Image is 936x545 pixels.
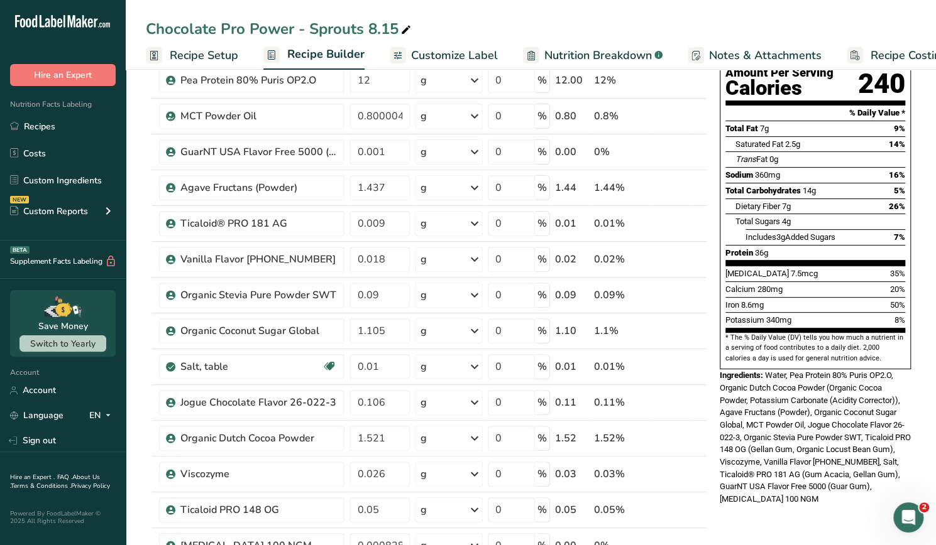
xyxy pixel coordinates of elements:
[390,41,498,70] a: Customize Label
[287,46,365,63] span: Recipe Builder
[890,284,905,294] span: 20%
[421,502,427,517] div: g
[594,395,647,410] div: 0.11%
[746,232,835,242] span: Includes Added Sugars
[725,105,905,121] section: % Daily Value *
[180,467,337,482] div: Viscozyme
[180,359,322,374] div: Salt, table
[889,170,905,180] span: 16%
[782,202,791,211] span: 7g
[180,288,337,303] div: Organic Stevia Pure Powder SWT
[594,252,647,267] div: 0.02%
[421,109,427,124] div: g
[594,180,647,195] div: 1.44%
[180,144,337,159] div: GuarNT USA Flavor Free 5000 (Guar Gum)
[769,154,778,164] span: 0g
[735,154,756,164] i: Trans
[555,109,589,124] div: 0.80
[544,47,652,64] span: Nutrition Breakdown
[725,186,801,195] span: Total Carbohydrates
[720,370,911,504] span: Water, Pea Protein 80% Puris OP2.O, Organic Dutch Cocoa Powder (Organic Cocoa Powder, Potassium C...
[555,323,589,338] div: 1.10
[725,269,789,278] span: [MEDICAL_DATA]
[725,300,739,310] span: Iron
[180,502,337,517] div: Ticaloid PRO 148 OG
[688,41,822,70] a: Notes & Attachments
[421,431,427,446] div: g
[889,202,905,211] span: 26%
[725,333,905,364] section: * The % Daily Value (DV) tells you how much a nutrient in a serving of food contributes to a dail...
[594,288,647,303] div: 0.09%
[57,473,72,482] a: FAQ .
[10,473,55,482] a: Hire an Expert .
[741,300,764,310] span: 8.6mg
[555,467,589,482] div: 0.03
[895,315,905,325] span: 8%
[421,467,427,482] div: g
[421,252,427,267] div: g
[555,180,589,195] div: 1.44
[894,124,905,133] span: 9%
[10,246,30,254] div: BETA
[720,370,763,380] span: Ingredients:
[894,232,905,242] span: 7%
[725,67,834,79] div: Amount Per Serving
[10,196,29,203] div: NEW
[180,73,337,88] div: Pea Protein 80% Puris OP2.O
[735,217,780,226] span: Total Sugars
[594,144,647,159] div: 0%
[180,395,337,410] div: Jogue Chocolate Flavor 26-022-3
[803,186,816,195] span: 14g
[180,431,337,446] div: Organic Dutch Cocoa Powder
[889,139,905,149] span: 14%
[421,359,427,374] div: g
[735,139,783,149] span: Saturated Fat
[725,284,756,294] span: Calcium
[10,205,88,218] div: Custom Reports
[757,284,783,294] span: 280mg
[555,252,589,267] div: 0.02
[11,482,71,490] a: Terms & Conditions .
[523,41,663,70] a: Nutrition Breakdown
[890,269,905,278] span: 35%
[421,180,427,195] div: g
[38,320,88,333] div: Save Money
[594,467,647,482] div: 0.03%
[755,170,780,180] span: 360mg
[776,232,785,242] span: 3g
[146,18,414,40] div: Chocolate Pro Power - Sprouts 8.15
[893,502,923,532] iframe: Intercom live chat
[421,144,427,159] div: g
[30,338,96,350] span: Switch to Yearly
[411,47,498,64] span: Customize Label
[555,359,589,374] div: 0.01
[594,359,647,374] div: 0.01%
[421,73,427,88] div: g
[555,502,589,517] div: 0.05
[89,408,116,423] div: EN
[10,510,116,525] div: Powered By FoodLabelMaker © 2025 All Rights Reserved
[180,180,337,195] div: Agave Fructans (Powder)
[725,170,753,180] span: Sodium
[735,154,768,164] span: Fat
[421,395,427,410] div: g
[890,300,905,310] span: 50%
[791,269,818,278] span: 7.5mcg
[19,335,106,352] button: Switch to Yearly
[594,431,647,446] div: 1.52%
[858,67,905,100] div: 240
[594,502,647,517] div: 0.05%
[725,315,764,325] span: Potassium
[725,248,753,257] span: Protein
[594,323,647,338] div: 1.1%
[555,288,589,303] div: 0.09
[10,473,100,490] a: About Us .
[709,47,822,64] span: Notes & Attachments
[180,216,337,231] div: Ticaloid® PRO 181 AG
[555,216,589,231] div: 0.01
[180,323,337,338] div: Organic Coconut Sugar Global
[170,47,238,64] span: Recipe Setup
[782,217,791,226] span: 4g
[766,315,791,325] span: 340mg
[760,124,769,133] span: 7g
